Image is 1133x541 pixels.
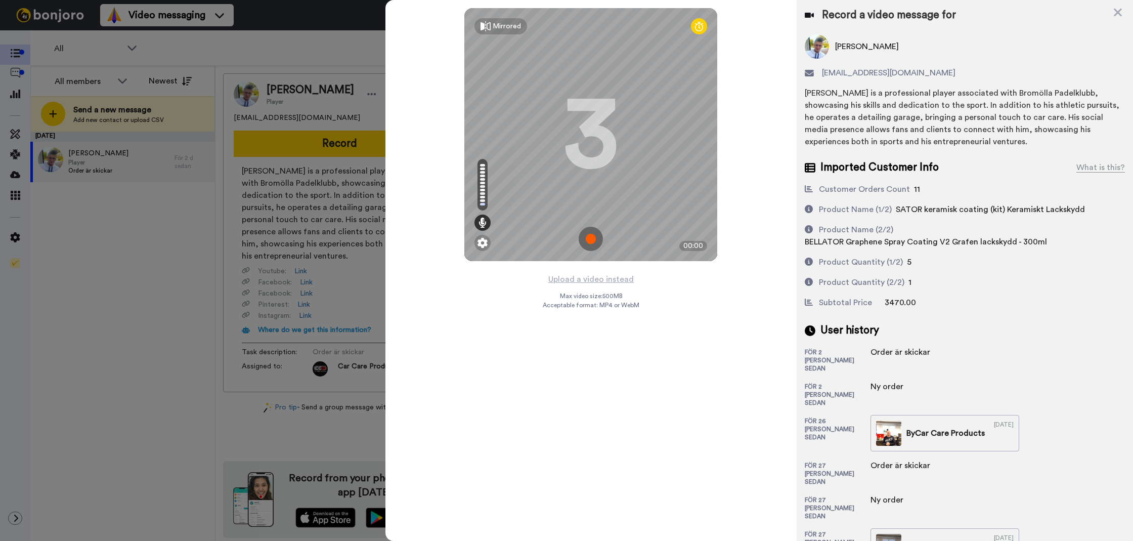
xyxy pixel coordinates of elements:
[876,421,901,446] img: 8dd5b60e-d346-44b9-aa9e-20cee4c3de27-thumb.jpg
[579,227,603,251] img: ic_record_start.svg
[994,421,1014,446] div: [DATE]
[543,301,639,309] span: Acceptable format: MP4 or WebM
[819,183,910,195] div: Customer Orders Count
[805,417,870,451] div: för 26 [PERSON_NAME] sedan
[819,224,893,236] div: Product Name (2/2)
[896,205,1085,214] span: SATOR keramisk coating (kit) Keramiskt Lackskydd
[679,241,707,251] div: 00:00
[870,460,930,472] div: Order är skickar
[822,67,955,79] span: [EMAIL_ADDRESS][DOMAIN_NAME]
[820,323,879,338] span: User history
[477,238,488,248] img: ic_gear.svg
[914,185,920,193] span: 11
[907,258,911,266] span: 5
[819,256,903,268] div: Product Quantity (1/2)
[870,381,921,393] div: Ny order
[545,273,637,286] button: Upload a video instead
[805,238,1047,246] span: BELLATOR Graphene Spray Coating V2 Grafen lackskydd - 300ml
[906,427,985,439] div: By Car Care Products
[805,348,870,372] div: för 2 [PERSON_NAME] sedan
[820,160,939,175] span: Imported Customer Info
[805,383,870,407] div: för 2 [PERSON_NAME] sedan
[805,496,870,520] div: för 27 [PERSON_NAME] sedan
[805,462,870,486] div: för 27 [PERSON_NAME] sedan
[563,97,619,173] div: 3
[885,299,916,307] span: 3470.00
[870,346,930,358] div: Order är skickar
[819,297,872,309] div: Subtotal Price
[805,87,1125,148] div: [PERSON_NAME] is a professional player associated with Bromölla Padelklubb, showcasing his skills...
[819,276,904,288] div: Product Quantity (2/2)
[819,203,892,216] div: Product Name (1/2)
[908,278,911,286] span: 1
[559,292,622,300] span: Max video size: 500 MB
[1076,161,1125,174] div: What is this?
[870,494,921,506] div: Ny order
[870,415,1019,451] a: ByCar Care Products[DATE]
